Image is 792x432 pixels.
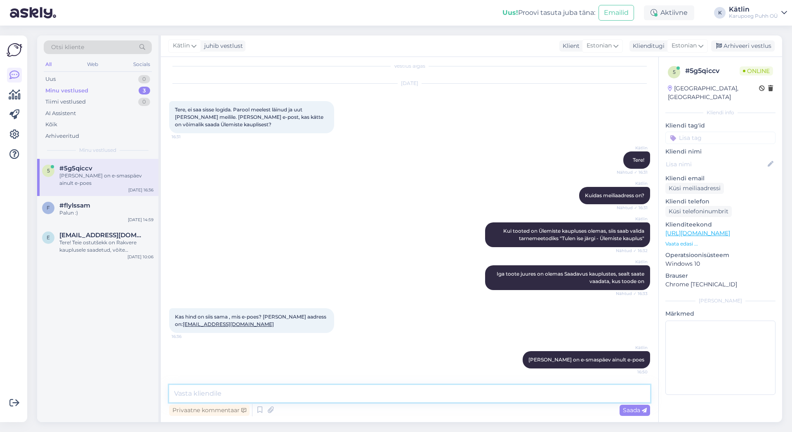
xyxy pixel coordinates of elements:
span: Minu vestlused [79,146,116,154]
input: Lisa tag [665,132,775,144]
button: Emailid [599,5,634,21]
input: Lisa nimi [666,160,766,169]
div: Arhiveeritud [45,132,79,140]
span: #flylssam [59,202,90,209]
a: [EMAIL_ADDRESS][DOMAIN_NAME] [183,321,274,327]
div: Socials [132,59,152,70]
p: Brauser [665,271,775,280]
span: #5g5qiccv [59,165,92,172]
span: Kuidas meiliaadress on? [585,192,644,198]
div: Minu vestlused [45,87,88,95]
span: f [47,205,50,211]
div: [PERSON_NAME] on e-smaspäev ainult e-poes [59,172,153,187]
div: All [44,59,53,70]
div: AI Assistent [45,109,76,118]
span: e [47,234,50,241]
span: Tere, ei saa sisse logida. Parool meelest läinud ja uut [PERSON_NAME] meilile. [PERSON_NAME] e-po... [175,106,325,127]
span: Nähtud ✓ 16:33 [616,290,648,297]
div: juhib vestlust [201,42,243,50]
span: 16:50 [617,369,648,375]
p: Kliendi email [665,174,775,183]
div: Tere! Teie ostutšekk on Rakvere kauplusele saadetud, võite [PERSON_NAME] vahetama. Võtke [PERSON_... [59,239,153,254]
span: Kätlin [617,180,648,186]
span: Kas hind on siis sama , mis e-poes? [PERSON_NAME] aadress on: [175,314,328,327]
div: 0 [138,75,150,83]
div: Kätlin [729,6,778,13]
div: Tiimi vestlused [45,98,86,106]
p: Windows 10 [665,260,775,268]
p: Operatsioonisüsteem [665,251,775,260]
span: Tere! [633,157,644,163]
span: Estonian [587,41,612,50]
div: Aktiivne [644,5,694,20]
div: [DATE] [169,80,650,87]
div: Proovi tasuta juba täna: [502,8,595,18]
div: Küsi telefoninumbrit [665,206,732,217]
div: Karupoeg Puhh OÜ [729,13,778,19]
span: enelimanniste9@gmail.com [59,231,145,239]
span: Online [740,66,773,76]
div: # 5g5qiccv [685,66,740,76]
p: Kliendi tag'id [665,121,775,130]
p: Chrome [TECHNICAL_ID] [665,280,775,289]
span: Saada [623,406,647,414]
span: Estonian [672,41,697,50]
p: Vaata edasi ... [665,240,775,248]
div: K [714,7,726,19]
div: 3 [139,87,150,95]
span: Kätlin [617,259,648,265]
div: Privaatne kommentaar [169,405,250,416]
div: Klient [559,42,580,50]
span: Kätlin [617,345,648,351]
div: Klienditugi [629,42,665,50]
div: [DATE] 10:06 [127,254,153,260]
span: Iga toote juures on olemas Saadavus kauplustes, sealt saate vaadata, kus toode on [497,271,646,284]
span: Nähtud ✓ 16:32 [616,248,648,254]
div: 0 [138,98,150,106]
span: Nähtud ✓ 16:31 [617,169,648,175]
p: Klienditeekond [665,220,775,229]
span: [PERSON_NAME] on e-smaspäev ainult e-poes [528,356,644,363]
a: [URL][DOMAIN_NAME] [665,229,730,237]
span: 5 [47,168,50,174]
div: [DATE] 16:36 [128,187,153,193]
p: Kliendi telefon [665,197,775,206]
b: Uus! [502,9,518,17]
span: Kui tooted on Ülemiste kaupluses olemas, siis saab valida tarnemeetodiks "Tulen ise järgi - Ülemi... [503,228,646,241]
div: [PERSON_NAME] [665,297,775,305]
p: Kliendi nimi [665,147,775,156]
div: Küsi meiliaadressi [665,183,724,194]
img: Askly Logo [7,42,22,58]
p: Märkmed [665,309,775,318]
div: Vestlus algas [169,62,650,70]
span: Kätlin [617,145,648,151]
span: 5 [673,69,676,75]
div: [GEOGRAPHIC_DATA], [GEOGRAPHIC_DATA] [668,84,759,102]
span: Nähtud ✓ 16:31 [617,205,648,211]
span: Kätlin [173,41,190,50]
a: KätlinKarupoeg Puhh OÜ [729,6,787,19]
span: 16:36 [172,333,203,340]
div: Kliendi info [665,109,775,116]
div: Kõik [45,120,57,129]
div: Palun :) [59,209,153,217]
span: Otsi kliente [51,43,84,52]
div: Web [85,59,100,70]
span: 16:31 [172,134,203,140]
div: Uus [45,75,56,83]
span: Kätlin [617,216,648,222]
div: Arhiveeri vestlus [711,40,775,52]
div: [DATE] 14:59 [128,217,153,223]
